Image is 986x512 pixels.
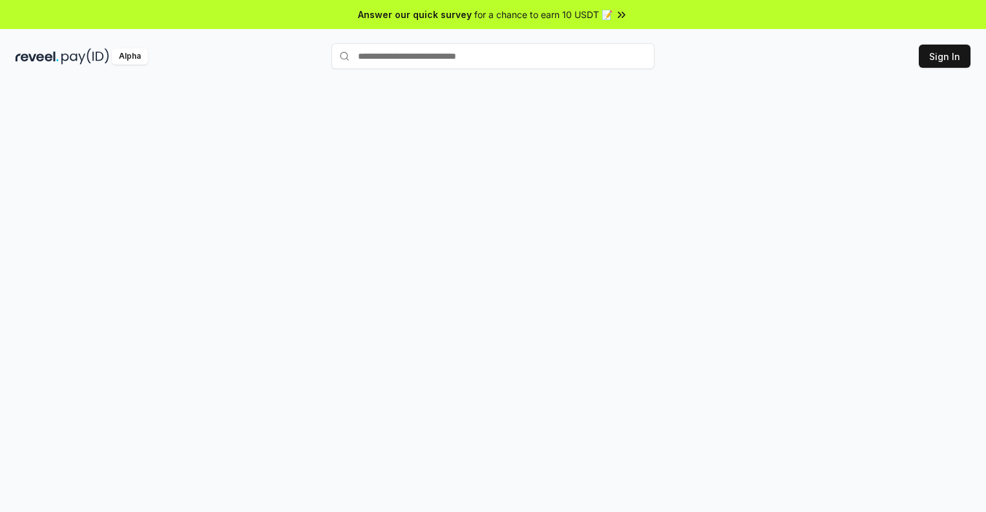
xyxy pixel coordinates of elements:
[112,48,148,65] div: Alpha
[16,48,59,65] img: reveel_dark
[358,8,472,21] span: Answer our quick survey
[474,8,613,21] span: for a chance to earn 10 USDT 📝
[61,48,109,65] img: pay_id
[919,45,970,68] button: Sign In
